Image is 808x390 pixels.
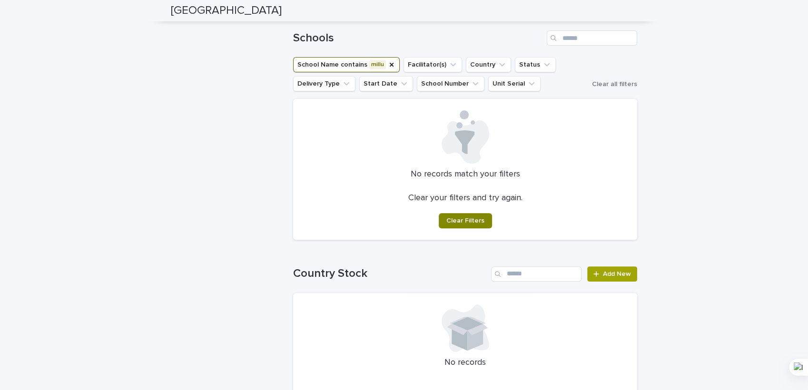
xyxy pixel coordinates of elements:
input: Search [491,266,581,282]
h2: [GEOGRAPHIC_DATA] [171,4,282,18]
button: Clear Filters [439,213,492,228]
button: School Number [417,76,484,91]
h1: Schools [293,31,543,45]
h1: Country Stock [293,267,487,281]
button: Facilitator(s) [404,57,462,72]
span: Add New [603,271,631,277]
button: Start Date [359,76,413,91]
span: Clear Filters [446,217,484,224]
button: Delivery Type [293,76,355,91]
p: No records match your filters [305,169,626,180]
button: Clear all filters [588,77,637,91]
a: Add New [587,266,637,282]
p: No records [305,358,626,368]
button: Unit Serial [488,76,541,91]
button: Country [466,57,511,72]
button: Status [515,57,556,72]
button: School Name [293,57,400,72]
p: Clear your filters and try again. [408,193,522,204]
input: Search [547,30,637,46]
span: Clear all filters [592,81,637,88]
